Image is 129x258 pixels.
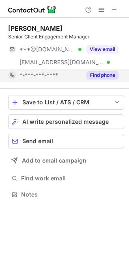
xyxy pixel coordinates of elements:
button: Send email [8,134,124,148]
span: Find work email [21,175,121,182]
button: Reveal Button [86,45,118,53]
img: ContactOut v5.3.10 [8,5,57,15]
button: Add to email campaign [8,153,124,168]
span: Notes [21,191,121,198]
span: Send email [22,138,53,144]
span: AI write personalized message [22,118,109,125]
span: Add to email campaign [22,157,86,164]
span: ***@[DOMAIN_NAME] [19,46,75,53]
div: Senior Client Engagement Manager [8,33,124,40]
button: Reveal Button [86,71,118,79]
button: Find work email [8,173,124,184]
div: [PERSON_NAME] [8,24,62,32]
button: AI write personalized message [8,114,124,129]
div: Save to List / ATS / CRM [22,99,110,106]
button: save-profile-one-click [8,95,124,110]
span: [EMAIL_ADDRESS][DOMAIN_NAME] [19,59,104,66]
button: Notes [8,189,124,200]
